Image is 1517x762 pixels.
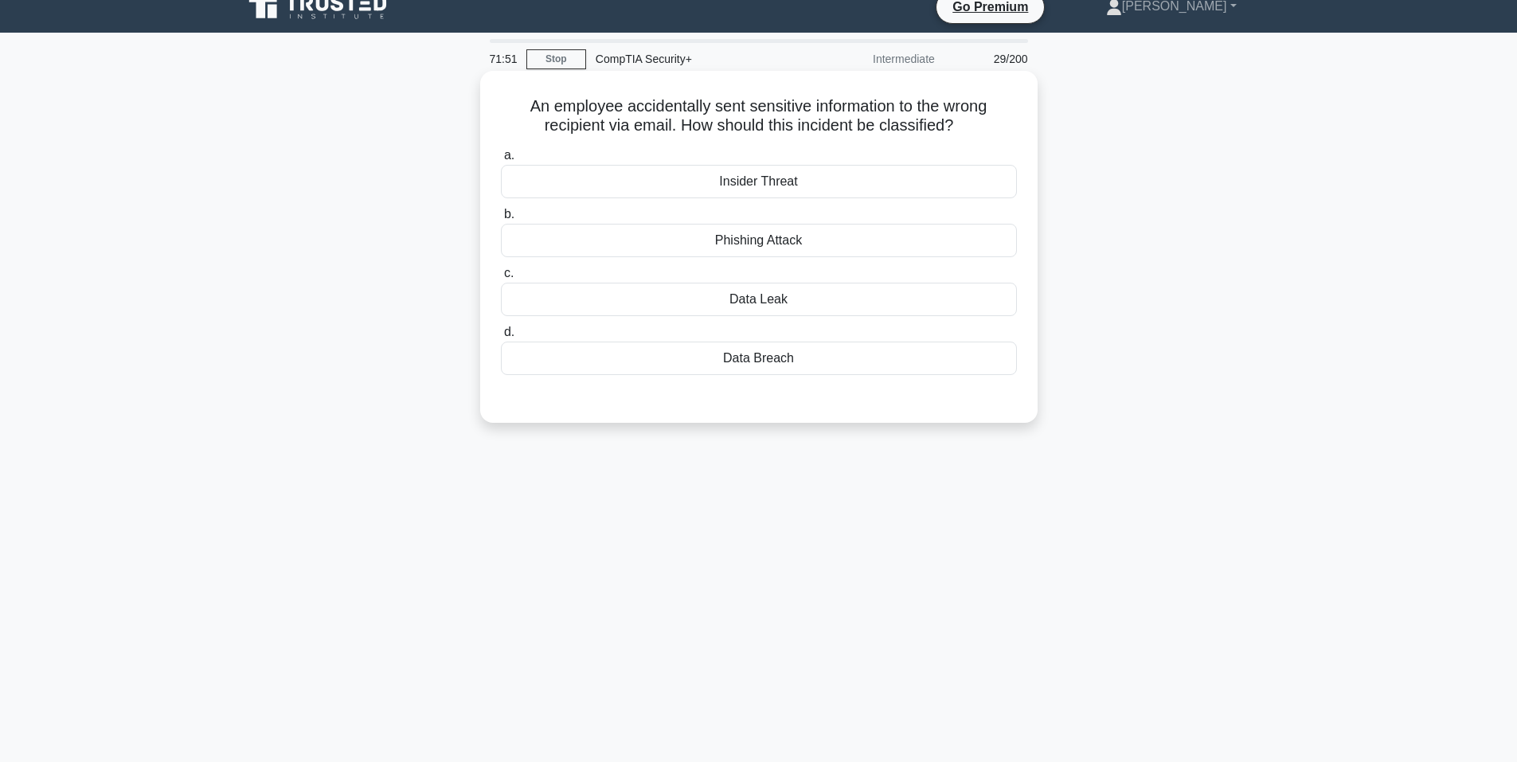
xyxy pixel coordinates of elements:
[504,266,514,279] span: c.
[501,165,1017,198] div: Insider Threat
[480,43,526,75] div: 71:51
[501,283,1017,316] div: Data Leak
[586,43,805,75] div: CompTIA Security+
[526,49,586,69] a: Stop
[504,148,514,162] span: a.
[499,96,1019,136] h5: An employee accidentally sent sensitive information to the wrong recipient via email. How should ...
[944,43,1038,75] div: 29/200
[501,224,1017,257] div: Phishing Attack
[504,325,514,338] span: d.
[501,342,1017,375] div: Data Breach
[504,207,514,221] span: b.
[805,43,944,75] div: Intermediate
